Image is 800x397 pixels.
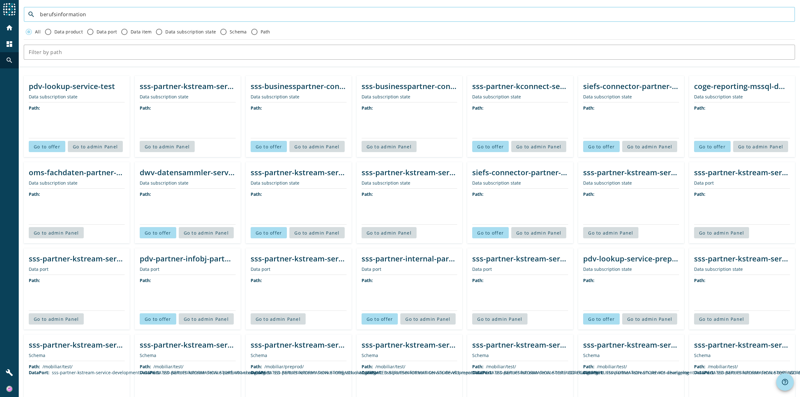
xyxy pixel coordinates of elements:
[583,141,620,152] button: Go to offer
[694,352,790,358] div: Schema
[24,11,39,18] mat-icon: search
[588,144,615,150] span: Go to offer
[140,180,236,186] div: Data subscription state
[699,316,744,322] span: Go to admin Panel
[694,141,731,152] button: Go to offer
[29,340,125,350] div: sss-partner-kstream-service-development-AGGREGATED-BERUFSINFORMATION-STORE-V01-changelog
[622,141,677,152] button: Go to admin Panel
[472,370,493,375] span: DataPort:
[256,144,282,150] span: Go to offer
[29,313,84,325] button: Go to admin Panel
[145,230,171,236] span: Go to offer
[251,141,287,152] button: Go to offer
[251,253,347,264] div: sss-partner-kstream-service-preprod-AGGREGATED-BERUFSINFORMATION-STORE-V01-changelog
[362,340,457,350] div: sss-partner-kstream-service-development-AGGREGATED-BERUFSINFORMATION-STORE-V01-changelog
[29,48,790,56] input: Filter by path
[472,94,568,100] div: Data subscription state
[362,352,457,358] div: Schema
[694,191,705,197] span: Path:
[140,352,236,358] div: Schema
[6,369,13,376] mat-icon: build
[140,167,236,177] div: dwv-datensammler-service-prod5
[583,266,679,272] div: Data subscription state
[583,340,679,350] div: sss-partner-kstream-service-development-AGGREGATED-BERUFSINFORMATION-STORE-V01-changelog
[733,141,788,152] button: Go to admin Panel
[694,370,715,375] span: DataPort:
[264,364,304,370] div: /mobiliar/preprod/
[472,167,568,177] div: siefs-connector-partner-service-integration
[472,313,527,325] button: Go to admin Panel
[583,364,594,370] span: Path:
[583,277,594,283] span: Path:
[251,370,271,375] span: DataPort:
[477,144,504,150] span: Go to offer
[140,253,236,264] div: pdv-partner-infobj-partnerspezifikation-berufsinformation-timetravel
[251,313,306,325] button: Go to admin Panel
[29,191,40,197] span: Path:
[251,105,262,111] span: Path:
[29,227,84,238] button: Go to admin Panel
[42,364,72,370] div: /mobiliar/test/
[385,370,598,375] div: sss-partner-kstream-service-development-AGGREGATED-BERUFSINFORMATION-STORE-V01-changelog
[400,313,455,325] button: Go to admin Panel
[362,266,457,272] div: Data port
[179,313,234,325] button: Go to admin Panel
[362,105,373,111] span: Path:
[583,191,594,197] span: Path:
[375,364,405,370] div: /mobiliar/test/
[694,364,705,370] span: Path:
[6,386,12,392] img: 1aedf5267d6383f48618b37634f56a0d
[367,144,412,150] span: Go to admin Panel
[29,94,125,100] div: Data subscription state
[140,191,151,197] span: Path:
[251,352,347,358] div: Schema
[29,364,40,370] span: Path:
[153,364,183,370] div: /mobiliar/test/
[140,141,195,152] button: Go to admin Panel
[472,340,568,350] div: sss-partner-kstream-service-test-AGGREGATED-BERUFSINFORMATION-STORE-V01-changelog
[477,316,522,322] span: Go to admin Panel
[597,364,627,370] div: /mobiliar/test/
[694,227,749,238] button: Go to admin Panel
[129,29,152,35] label: Data item
[251,94,347,100] div: Data subscription state
[362,227,417,238] button: Go to admin Panel
[367,316,393,322] span: Go to offer
[583,313,620,325] button: Go to offer
[694,167,790,177] div: sss-partner-kstream-service-development-AGGREGATED-BERUFSINFORMATION-STORE-V01-changelog
[6,24,13,32] mat-icon: home
[694,105,705,111] span: Path:
[583,180,679,186] div: Data subscription state
[472,277,483,283] span: Path:
[251,191,262,197] span: Path:
[583,167,679,177] div: sss-partner-kstream-service-test
[164,29,216,35] label: Data subscription state
[472,364,483,370] span: Path:
[472,227,509,238] button: Go to offer
[251,227,287,238] button: Go to offer
[34,144,60,150] span: Go to offer
[781,378,789,386] mat-icon: help_outline
[699,230,744,236] span: Go to admin Panel
[73,144,118,150] span: Go to admin Panel
[29,141,65,152] button: Go to offer
[29,266,125,272] div: Data port
[140,227,176,238] button: Go to offer
[583,253,679,264] div: pdv-lookup-service-preprod
[472,180,568,186] div: Data subscription state
[362,141,417,152] button: Go to admin Panel
[294,144,339,150] span: Go to admin Panel
[29,180,125,186] div: Data subscription state
[699,144,726,150] span: Go to offer
[694,340,790,350] div: sss-partner-kstream-service-test-AGGREGATED-BERUFSINFORMATION-STORE-V01-changelog
[472,266,568,272] div: Data port
[140,94,236,100] div: Data subscription state
[583,81,679,91] div: siefs-connector-partner-service-test
[362,191,373,197] span: Path:
[511,227,566,238] button: Go to admin Panel
[708,364,738,370] div: /mobiliar/test/
[362,313,398,325] button: Go to offer
[140,105,151,111] span: Path:
[53,29,83,35] label: Data product
[40,11,790,18] input: Search by keyword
